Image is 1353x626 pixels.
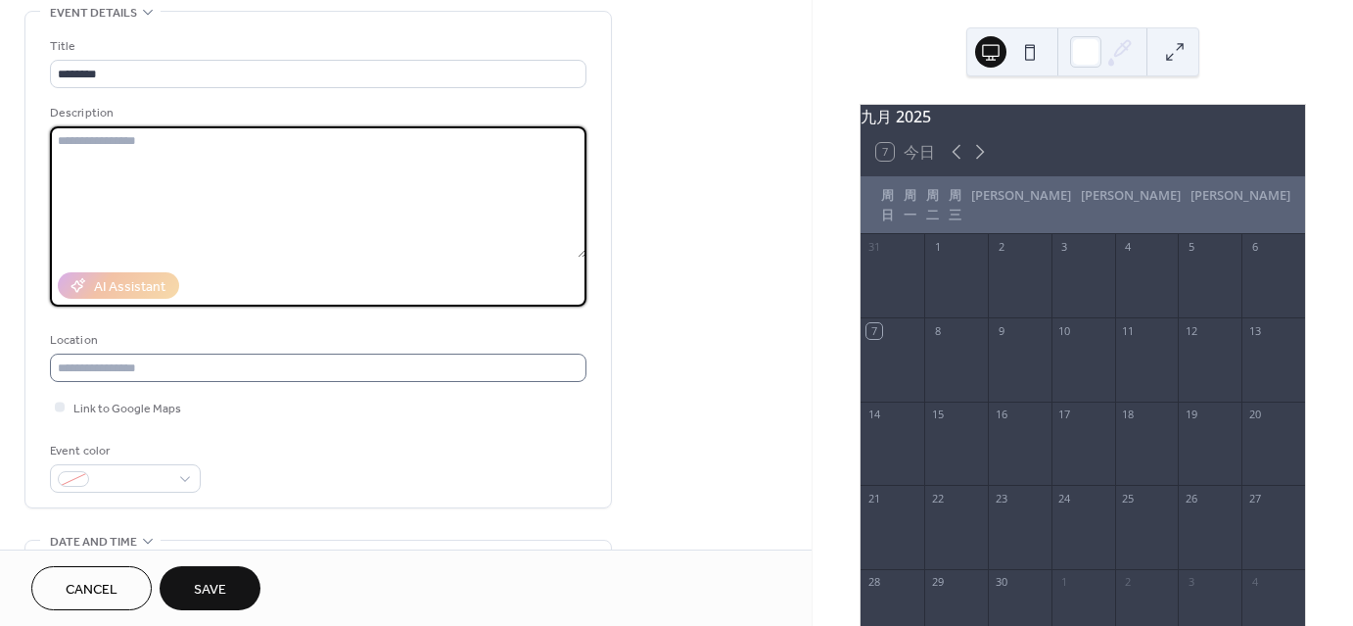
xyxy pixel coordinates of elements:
div: 九月 2025 [861,105,1305,128]
div: 周日 [876,176,899,234]
div: 3 [1057,240,1072,255]
div: 30 [994,575,1008,590]
div: 21 [866,491,881,506]
div: [PERSON_NAME] [966,176,1076,234]
button: Cancel [31,566,152,610]
div: Location [50,330,583,351]
div: 28 [866,575,881,590]
div: 22 [930,491,945,506]
div: 18 [1121,408,1136,422]
div: 17 [1057,408,1072,422]
div: Description [50,103,583,123]
div: 20 [1247,408,1262,422]
div: 9 [994,323,1008,338]
div: 2 [1121,575,1136,590]
div: 周一 [899,176,921,234]
div: 23 [994,491,1008,506]
div: 1 [930,240,945,255]
span: Link to Google Maps [73,399,181,419]
div: 29 [930,575,945,590]
button: Save [160,566,260,610]
div: 周三 [944,176,966,234]
div: 13 [1247,323,1262,338]
span: Date and time [50,532,137,553]
div: 26 [1184,491,1198,506]
div: 2 [994,240,1008,255]
span: Cancel [66,580,117,601]
span: Event details [50,3,137,24]
div: 27 [1247,491,1262,506]
div: 12 [1184,323,1198,338]
div: 31 [866,240,881,255]
div: 4 [1121,240,1136,255]
div: 4 [1247,575,1262,590]
div: 3 [1184,575,1198,590]
div: 11 [1121,323,1136,338]
div: Event color [50,441,197,461]
span: Save [194,580,226,601]
div: [PERSON_NAME] [1076,176,1186,234]
div: 10 [1057,323,1072,338]
div: 8 [930,323,945,338]
div: 15 [930,408,945,422]
div: 周二 [921,176,944,234]
div: 16 [994,408,1008,422]
div: [PERSON_NAME] [1186,176,1295,234]
div: 14 [866,408,881,422]
div: 25 [1121,491,1136,506]
div: 6 [1247,240,1262,255]
div: Title [50,36,583,57]
div: 7 [866,323,881,338]
div: 5 [1184,240,1198,255]
div: 24 [1057,491,1072,506]
div: 1 [1057,575,1072,590]
div: 19 [1184,408,1198,422]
